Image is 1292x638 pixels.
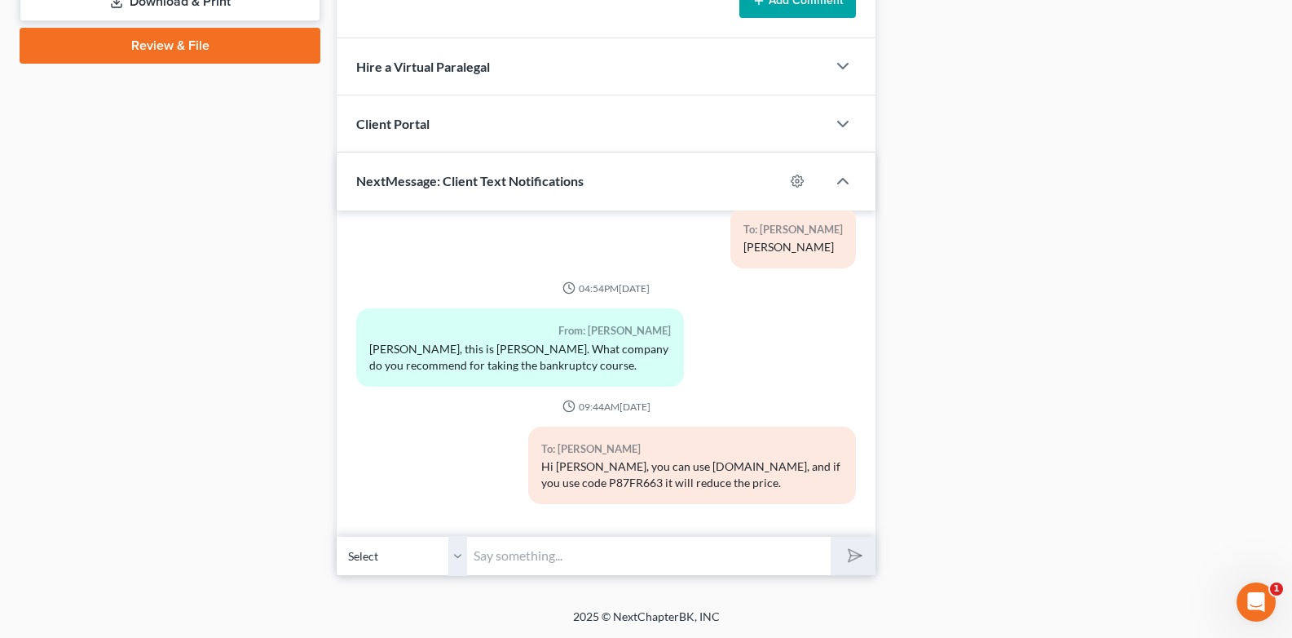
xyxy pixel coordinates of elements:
[369,321,671,340] div: From: [PERSON_NAME]
[541,440,843,459] div: To: [PERSON_NAME]
[356,281,856,295] div: 04:54PM[DATE]
[182,609,1111,638] div: 2025 © NextChapterBK, INC
[743,220,843,239] div: To: [PERSON_NAME]
[541,459,843,491] div: Hi [PERSON_NAME], you can use [DOMAIN_NAME], and if you use code P87FR663 it will reduce the price.
[467,536,831,576] input: Say something...
[1270,583,1283,596] span: 1
[369,341,671,374] div: [PERSON_NAME], this is [PERSON_NAME]. What company do you recommend for taking the bankruptcy cou...
[20,28,320,64] a: Review & File
[743,239,843,255] div: [PERSON_NAME]
[356,173,584,188] span: NextMessage: Client Text Notifications
[356,400,856,414] div: 09:44AM[DATE]
[356,59,490,74] span: Hire a Virtual Paralegal
[356,116,430,131] span: Client Portal
[1237,583,1276,622] iframe: Intercom live chat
